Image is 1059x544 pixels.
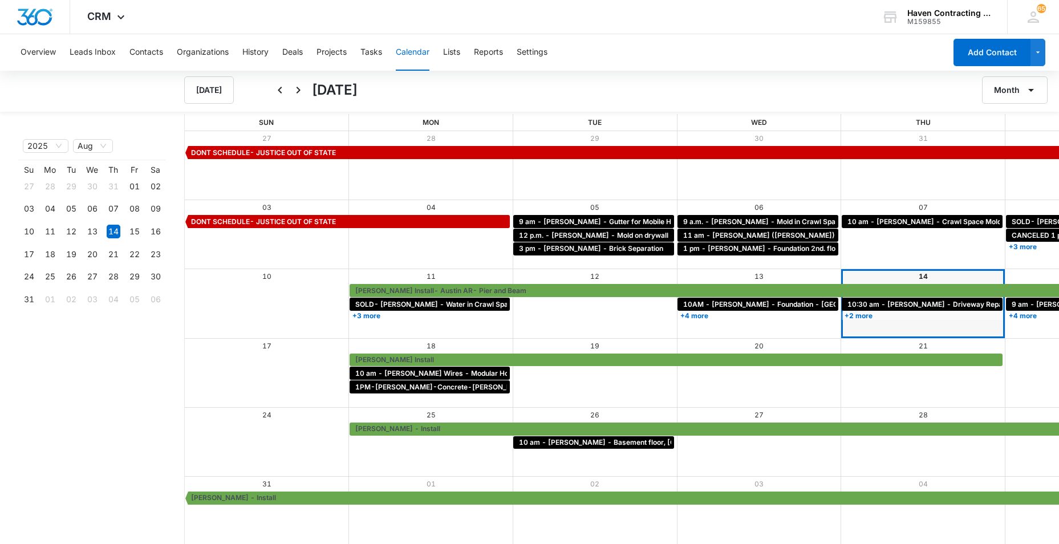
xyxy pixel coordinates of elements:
[259,118,274,127] span: Sun
[907,9,991,18] div: account name
[103,165,124,175] th: Th
[516,437,671,448] div: 10 am - Benjamin Rushing - Basement floor, Carport - West Plains, MO
[103,198,124,221] td: 2025-08-07
[191,493,276,503] span: [PERSON_NAME] - Install
[754,411,764,419] a: 27
[86,247,99,261] div: 20
[919,203,928,212] a: 07
[39,165,60,175] th: Mo
[919,134,928,143] a: 31
[262,272,271,281] a: 10
[60,165,82,175] th: Tu
[27,140,64,152] span: 2025
[43,270,57,283] div: 25
[683,230,995,241] span: 11 am - [PERSON_NAME] ([PERSON_NAME]) [PERSON_NAME] Drain - [GEOGRAPHIC_DATA]
[124,243,145,266] td: 2025-08-22
[22,247,36,261] div: 17
[352,368,508,379] div: 10 am - Corrina Wires - Modular Home uneven floors - Jonesboro
[60,198,82,221] td: 2025-08-05
[145,288,166,311] td: 2025-09-06
[317,34,347,71] button: Projects
[60,175,82,198] td: 2025-07-29
[78,140,108,152] span: Aug
[145,220,166,243] td: 2025-08-16
[184,76,234,104] button: [DATE]
[129,34,163,71] button: Contacts
[82,266,103,289] td: 2025-08-27
[86,293,99,306] div: 03
[82,198,103,221] td: 2025-08-06
[590,272,599,281] a: 12
[516,217,671,227] div: 9 am - Teresa Brown - Gutter for Mobile Home - Cave City
[423,118,439,127] span: Mon
[919,272,928,281] a: 14
[519,230,750,241] span: 12 p.m. - [PERSON_NAME] - Mold on drywall - [GEOGRAPHIC_DATA]
[677,311,838,320] a: +4 more
[516,230,671,241] div: 12 p.m. - Keith Baker - Mold on drywall - Pleasant Plains
[124,198,145,221] td: 2025-08-08
[588,118,602,127] span: Tue
[86,270,99,283] div: 27
[64,180,78,193] div: 29
[262,134,271,143] a: 27
[427,203,436,212] a: 04
[191,217,336,227] span: DONT SCHEDULE- JUSTICE OUT OF STATE
[590,342,599,350] a: 19
[289,81,307,99] button: Next
[86,225,99,238] div: 13
[21,34,56,71] button: Overview
[845,217,1000,227] div: 10 am - Steve Burke - Crawl Space Mold - Fairfield Bay
[360,34,382,71] button: Tasks
[474,34,503,71] button: Reports
[103,266,124,289] td: 2025-08-28
[352,355,1000,365] div: Pam Latz Install
[282,34,303,71] button: Deals
[43,247,57,261] div: 18
[103,288,124,311] td: 2025-09-04
[18,266,39,289] td: 2025-08-24
[427,480,436,488] a: 01
[43,180,57,193] div: 28
[680,217,835,227] div: 9 a.m. - Derrick Presser - Mold in Crawl Space - Batesville
[754,134,764,143] a: 30
[107,270,120,283] div: 28
[396,34,429,71] button: Calendar
[191,148,336,158] span: DONT SCHEDULE- JUSTICE OUT OF STATE
[262,203,271,212] a: 03
[680,230,835,241] div: 11 am - William (Bill) Gaston - French Drain - Batesville
[60,288,82,311] td: 2025-09-02
[64,202,78,216] div: 05
[427,134,436,143] a: 28
[842,311,1003,320] a: +2 more
[754,272,764,281] a: 13
[128,293,141,306] div: 05
[754,480,764,488] a: 03
[107,247,120,261] div: 21
[845,299,1000,310] div: 10:30 am - Eric Leverenz - Driveway Repair - Sherwood
[352,382,508,392] div: 1PM-Bolin-Concrete-Saffel
[145,198,166,221] td: 2025-08-09
[18,198,39,221] td: 2025-08-03
[519,217,767,227] span: 9 am - [PERSON_NAME] - Gutter for Mobile Home - [GEOGRAPHIC_DATA]
[86,180,99,193] div: 30
[590,411,599,419] a: 26
[590,134,599,143] a: 29
[87,10,111,22] span: CRM
[355,299,598,310] span: SOLD- [PERSON_NAME] - Water in Crawl Space - [GEOGRAPHIC_DATA]
[82,175,103,198] td: 2025-07-30
[149,202,163,216] div: 09
[124,220,145,243] td: 2025-08-15
[149,225,163,238] div: 16
[982,76,1048,104] button: Month
[22,270,36,283] div: 24
[18,220,39,243] td: 2025-08-10
[754,342,764,350] a: 20
[39,220,60,243] td: 2025-08-11
[82,220,103,243] td: 2025-08-13
[590,203,599,212] a: 05
[355,424,440,434] span: [PERSON_NAME] - Install
[149,293,163,306] div: 06
[39,288,60,311] td: 2025-09-01
[352,299,508,310] div: SOLD- Scott Cook - Water in Crawl Space - Melbourne
[128,270,141,283] div: 29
